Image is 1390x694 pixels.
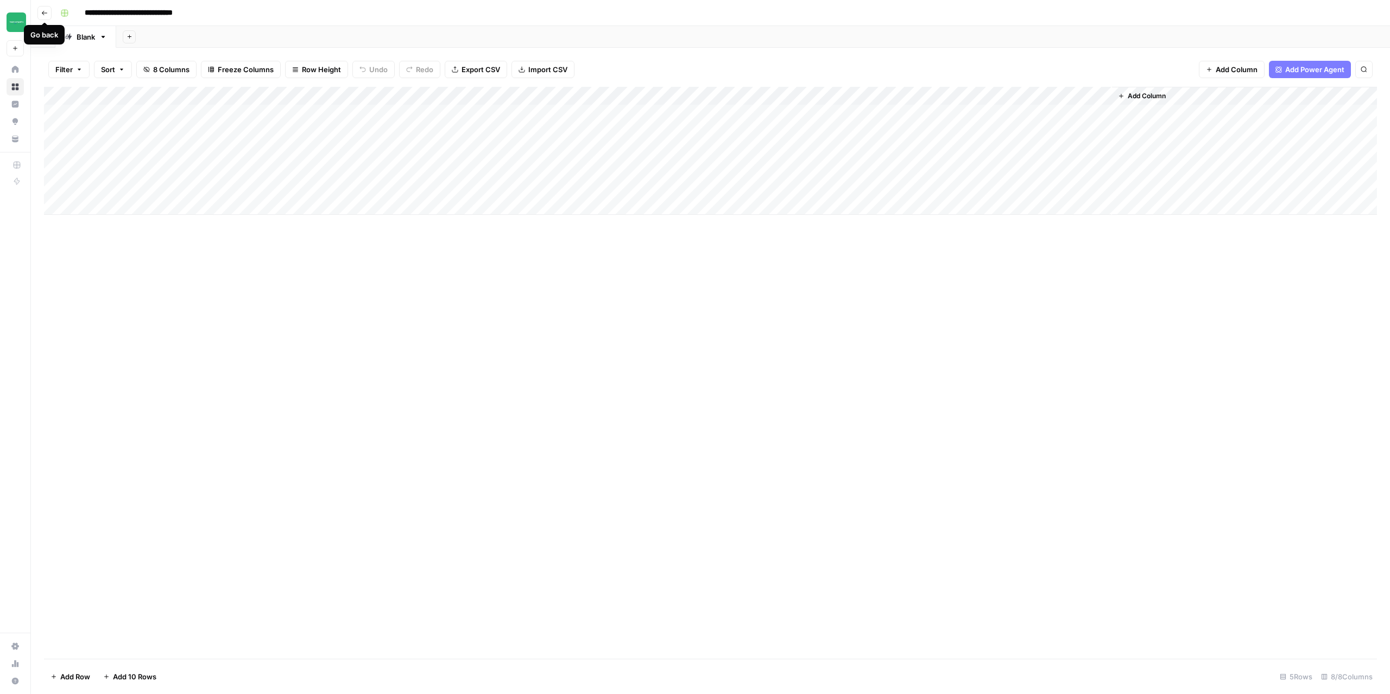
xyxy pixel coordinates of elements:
button: Export CSV [445,61,507,78]
img: Team Empathy Logo [7,12,26,32]
div: 8/8 Columns [1317,668,1377,685]
a: Settings [7,638,24,655]
span: Export CSV [462,64,500,75]
span: Add Column [1128,91,1166,101]
button: Redo [399,61,440,78]
span: Add 10 Rows [113,671,156,682]
button: Add Row [44,668,97,685]
button: Help + Support [7,672,24,690]
span: 8 Columns [153,64,189,75]
button: Filter [48,61,90,78]
div: Blank [77,31,95,42]
button: Freeze Columns [201,61,281,78]
span: Row Height [302,64,341,75]
span: Add Column [1216,64,1258,75]
button: Undo [352,61,395,78]
span: Freeze Columns [218,64,274,75]
button: Import CSV [511,61,574,78]
button: Add Column [1199,61,1265,78]
span: Sort [101,64,115,75]
button: Row Height [285,61,348,78]
div: Go back [30,29,58,40]
button: Add 10 Rows [97,668,163,685]
button: Add Power Agent [1269,61,1351,78]
button: Add Column [1114,89,1170,103]
span: Add Row [60,671,90,682]
button: 8 Columns [136,61,197,78]
button: Workspace: Team Empathy [7,9,24,36]
span: Redo [416,64,433,75]
a: Your Data [7,130,24,148]
span: Undo [369,64,388,75]
span: Import CSV [528,64,567,75]
a: Insights [7,95,24,113]
button: Sort [94,61,132,78]
a: Usage [7,655,24,672]
a: Browse [7,78,24,95]
span: Add Power Agent [1285,64,1344,75]
div: 5 Rows [1275,668,1317,685]
a: Blank [55,26,116,48]
a: Opportunities [7,113,24,130]
span: Filter [55,64,73,75]
a: Home [7,61,24,78]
